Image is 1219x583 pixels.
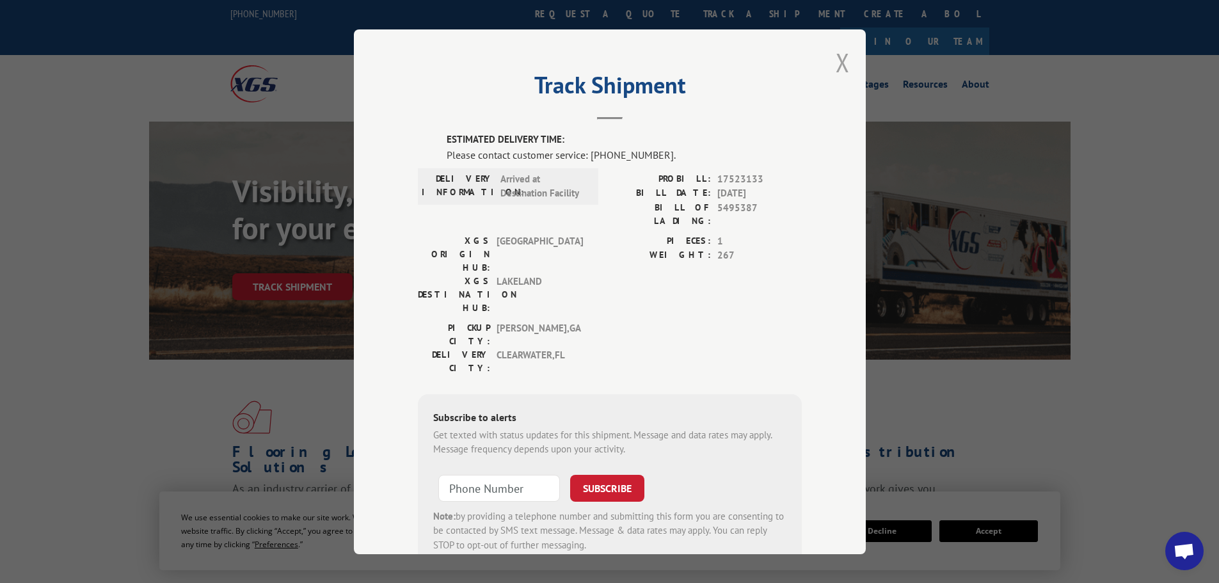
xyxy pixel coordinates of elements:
[438,474,560,501] input: Phone Number
[610,200,711,227] label: BILL OF LADING:
[433,427,786,456] div: Get texted with status updates for this shipment. Message and data rates may apply. Message frequ...
[418,321,490,347] label: PICKUP CITY:
[433,409,786,427] div: Subscribe to alerts
[418,347,490,374] label: DELIVERY CITY:
[717,200,802,227] span: 5495387
[610,186,711,201] label: BILL DATE:
[836,45,850,79] button: Close modal
[610,248,711,263] label: WEIGHT:
[418,234,490,274] label: XGS ORIGIN HUB:
[497,347,583,374] span: CLEARWATER , FL
[497,274,583,314] span: LAKELAND
[500,172,587,200] span: Arrived at Destination Facility
[717,234,802,248] span: 1
[717,248,802,263] span: 267
[1165,532,1204,570] div: Open chat
[418,76,802,100] h2: Track Shipment
[497,321,583,347] span: [PERSON_NAME] , GA
[610,234,711,248] label: PIECES:
[497,234,583,274] span: [GEOGRAPHIC_DATA]
[447,147,802,162] div: Please contact customer service: [PHONE_NUMBER].
[447,132,802,147] label: ESTIMATED DELIVERY TIME:
[418,274,490,314] label: XGS DESTINATION HUB:
[570,474,644,501] button: SUBSCRIBE
[422,172,494,200] label: DELIVERY INFORMATION:
[717,172,802,186] span: 17523133
[433,509,456,522] strong: Note:
[610,172,711,186] label: PROBILL:
[433,509,786,552] div: by providing a telephone number and submitting this form you are consenting to be contacted by SM...
[717,186,802,201] span: [DATE]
